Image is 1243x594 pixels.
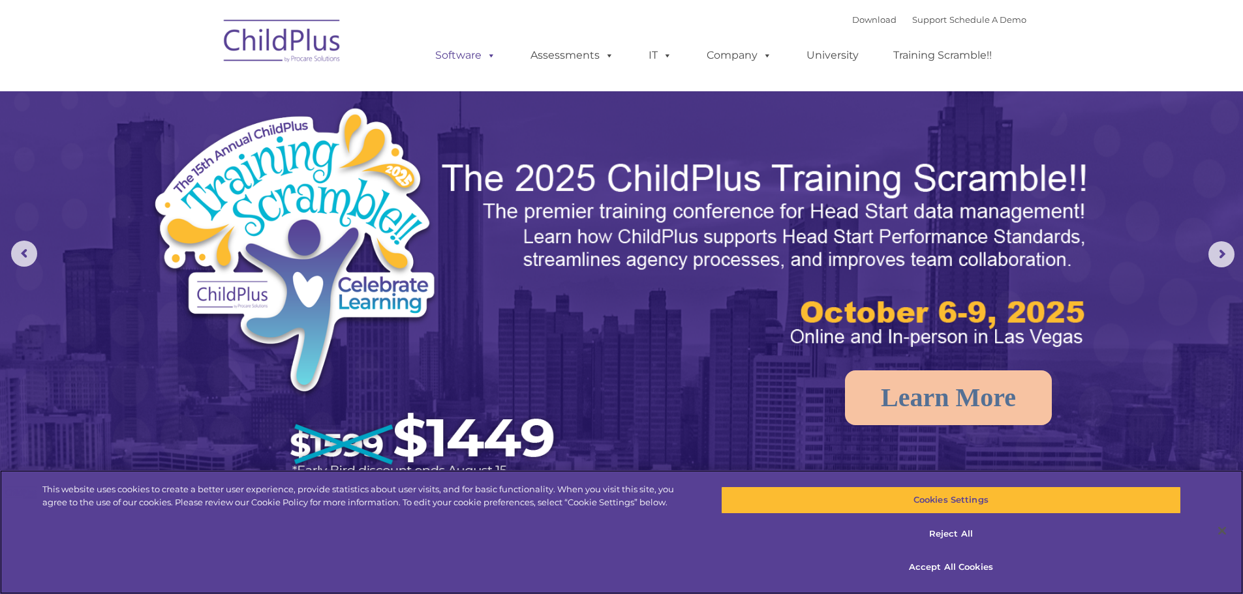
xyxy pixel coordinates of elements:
[517,42,627,68] a: Assessments
[949,14,1026,25] a: Schedule A Demo
[42,483,684,509] div: This website uses cookies to create a better user experience, provide statistics about user visit...
[721,486,1181,514] button: Cookies Settings
[793,42,872,68] a: University
[181,86,221,96] span: Last name
[636,42,685,68] a: IT
[912,14,947,25] a: Support
[217,10,348,76] img: ChildPlus by Procare Solutions
[852,14,1026,25] font: |
[845,370,1052,425] a: Learn More
[721,520,1181,548] button: Reject All
[721,554,1181,581] button: Accept All Cookies
[181,140,237,149] span: Phone number
[694,42,785,68] a: Company
[1208,516,1236,545] button: Close
[880,42,1005,68] a: Training Scramble!!
[852,14,897,25] a: Download
[422,42,509,68] a: Software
